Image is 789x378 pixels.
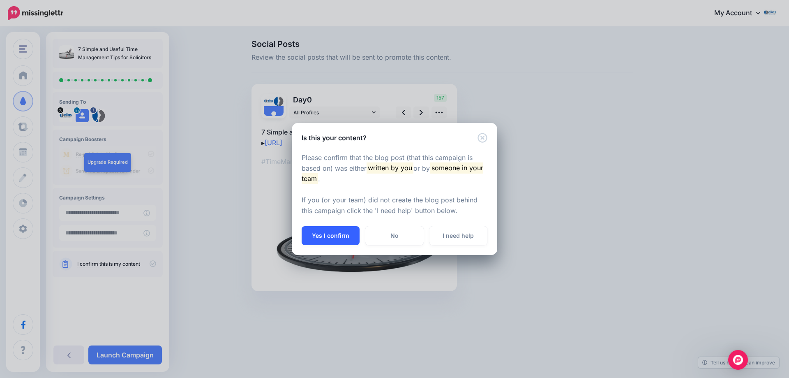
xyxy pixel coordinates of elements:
h5: Is this your content? [302,133,367,143]
div: Open Intercom Messenger [728,350,748,370]
mark: someone in your team [302,162,483,184]
button: Close [478,133,487,143]
a: I need help [429,226,487,245]
a: No [365,226,423,245]
p: Please confirm that the blog post (that this campaign is based on) was either or by . If you (or ... [302,153,487,217]
button: Yes I confirm [302,226,360,245]
mark: written by you [367,162,413,173]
